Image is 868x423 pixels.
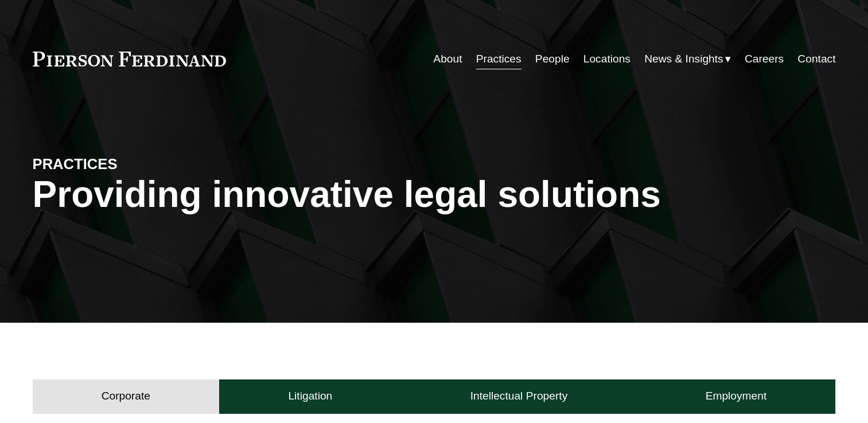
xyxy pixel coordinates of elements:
h4: Litigation [288,389,332,403]
h4: PRACTICES [33,155,233,173]
h4: Corporate [102,389,150,403]
a: People [535,48,570,70]
span: News & Insights [644,49,723,69]
a: About [433,48,462,70]
a: folder dropdown [644,48,731,70]
a: Careers [745,48,784,70]
h4: Intellectual Property [470,389,568,403]
a: Locations [583,48,630,70]
h4: Employment [706,389,767,403]
a: Practices [476,48,521,70]
h1: Providing innovative legal solutions [33,174,836,216]
a: Contact [797,48,835,70]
